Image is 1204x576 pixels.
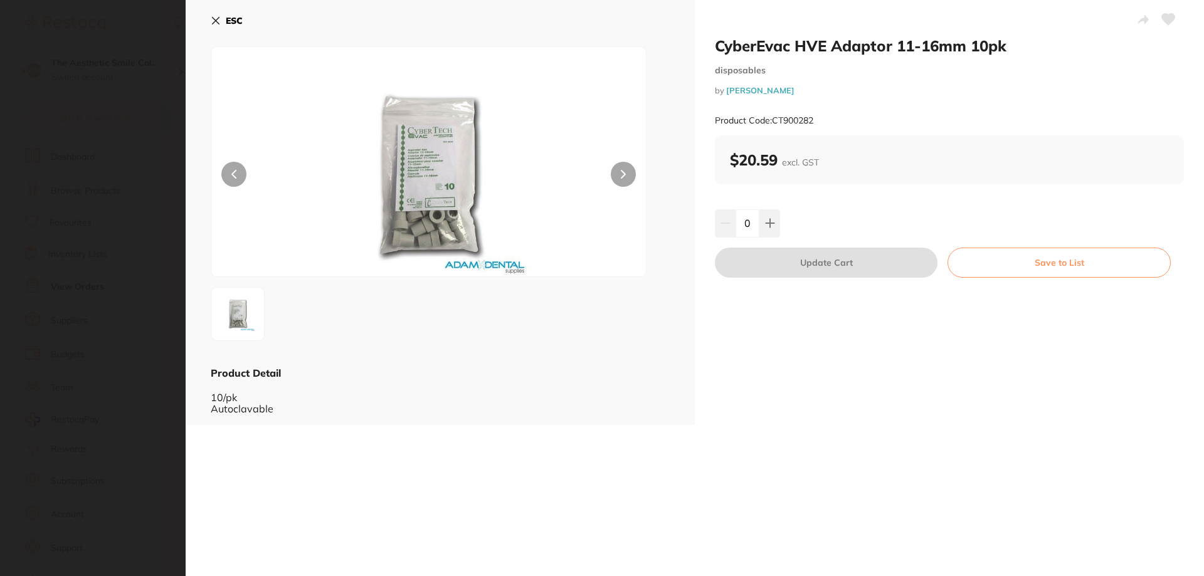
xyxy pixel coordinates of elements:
[211,380,670,414] div: 10/pk Autoclavable
[215,291,260,337] img: MjgyLmpwZw
[730,150,819,169] b: $20.59
[715,36,1184,55] h2: CyberEvac HVE Adaptor 11-16mm 10pk
[948,248,1171,278] button: Save to List
[726,85,795,95] a: [PERSON_NAME]
[715,248,937,278] button: Update Cart
[226,15,243,26] b: ESC
[715,115,813,126] small: Product Code: CT900282
[211,367,281,379] b: Product Detail
[211,10,243,31] button: ESC
[298,78,559,276] img: MjgyLmpwZw
[715,65,1184,76] small: disposables
[715,86,1184,95] small: by
[782,157,819,168] span: excl. GST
